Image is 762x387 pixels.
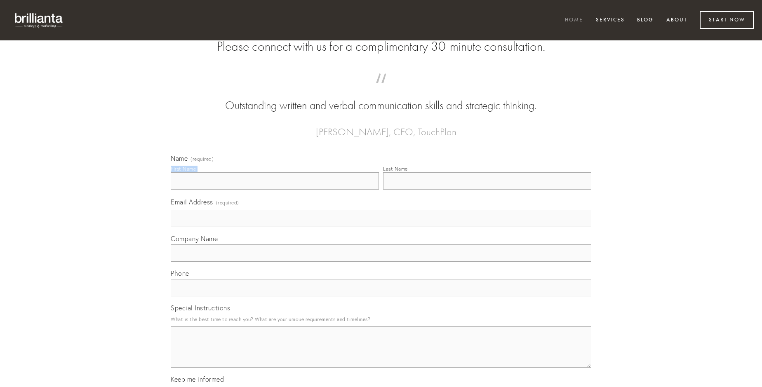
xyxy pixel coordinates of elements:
[632,14,659,27] a: Blog
[171,198,213,206] span: Email Address
[171,304,230,312] span: Special Instructions
[171,269,189,277] span: Phone
[383,166,408,172] div: Last Name
[171,235,218,243] span: Company Name
[171,154,188,162] span: Name
[184,114,578,140] figcaption: — [PERSON_NAME], CEO, TouchPlan
[171,314,591,325] p: What is the best time to reach you? What are your unique requirements and timelines?
[190,157,214,162] span: (required)
[171,166,196,172] div: First Name
[184,82,578,114] blockquote: Outstanding written and verbal communication skills and strategic thinking.
[171,375,224,383] span: Keep me informed
[590,14,630,27] a: Services
[171,39,591,54] h2: Please connect with us for a complimentary 30-minute consultation.
[184,82,578,98] span: “
[661,14,693,27] a: About
[216,197,239,208] span: (required)
[8,8,70,32] img: brillianta - research, strategy, marketing
[700,11,754,29] a: Start Now
[560,14,588,27] a: Home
